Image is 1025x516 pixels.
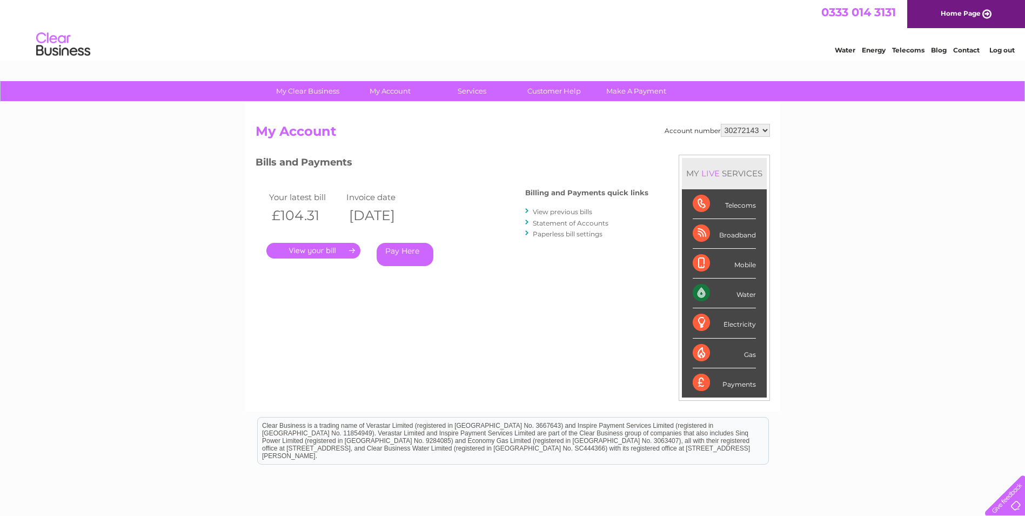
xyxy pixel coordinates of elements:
[953,46,980,54] a: Contact
[344,204,421,227] th: [DATE]
[256,155,648,174] h3: Bills and Payments
[256,124,770,144] h2: My Account
[693,219,756,249] div: Broadband
[699,168,722,178] div: LIVE
[258,6,768,52] div: Clear Business is a trading name of Verastar Limited (registered in [GEOGRAPHIC_DATA] No. 3667643...
[862,46,886,54] a: Energy
[266,204,344,227] th: £104.31
[266,243,360,259] a: .
[427,81,517,101] a: Services
[989,46,1015,54] a: Log out
[693,189,756,219] div: Telecoms
[345,81,434,101] a: My Account
[693,339,756,368] div: Gas
[533,230,602,238] a: Paperless bill settings
[533,219,608,227] a: Statement of Accounts
[682,158,767,189] div: MY SERVICES
[931,46,947,54] a: Blog
[693,368,756,398] div: Payments
[892,46,924,54] a: Telecoms
[36,28,91,61] img: logo.png
[533,208,592,216] a: View previous bills
[592,81,681,101] a: Make A Payment
[525,189,648,197] h4: Billing and Payments quick links
[510,81,599,101] a: Customer Help
[821,5,896,19] a: 0333 014 3131
[665,124,770,137] div: Account number
[835,46,855,54] a: Water
[263,81,352,101] a: My Clear Business
[693,308,756,338] div: Electricity
[693,249,756,279] div: Mobile
[377,243,433,266] a: Pay Here
[266,190,344,204] td: Your latest bill
[693,279,756,308] div: Water
[344,190,421,204] td: Invoice date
